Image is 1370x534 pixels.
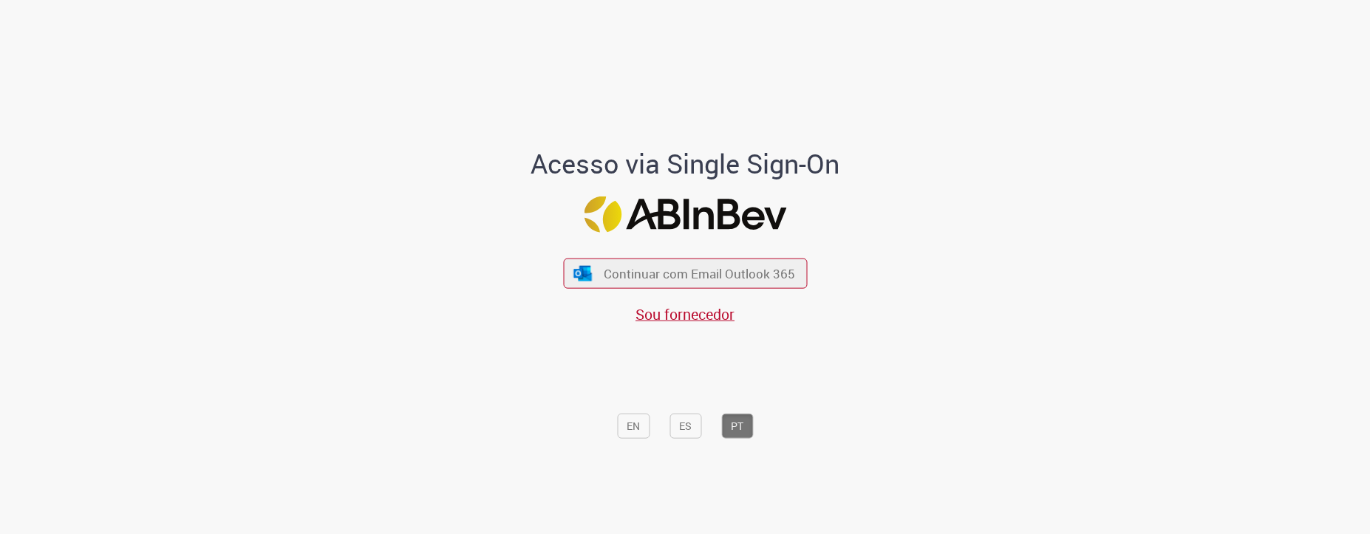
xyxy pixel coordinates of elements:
[669,414,701,439] button: ES
[480,149,890,179] h1: Acesso via Single Sign-On
[584,196,786,232] img: Logo ABInBev
[573,265,593,281] img: ícone Azure/Microsoft 360
[721,414,753,439] button: PT
[604,265,795,282] span: Continuar com Email Outlook 365
[617,414,650,439] button: EN
[635,304,735,324] a: Sou fornecedor
[563,259,807,289] button: ícone Azure/Microsoft 360 Continuar com Email Outlook 365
